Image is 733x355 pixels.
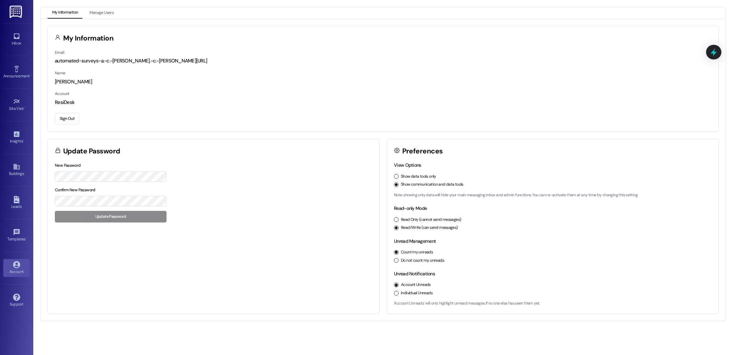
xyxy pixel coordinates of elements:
h3: Update Password [63,148,120,155]
label: Unread Notifications [394,271,435,277]
p: Note: showing only data will hide your main messaging inbox and admin functions. You can re-activ... [394,192,711,198]
div: [PERSON_NAME] [55,78,711,85]
label: Account Unreads [401,282,431,288]
label: Read/Write (can send messages) [401,225,458,231]
a: Templates • [3,226,30,244]
label: Read Only (cannot send messages) [401,217,461,223]
span: • [30,73,31,77]
span: • [26,236,27,240]
a: Site Visit • [3,96,30,114]
label: Show data tools only [401,174,436,180]
h3: My Information [63,35,114,42]
label: Count my unreads [401,249,433,255]
label: Account [55,91,69,96]
label: View Options [394,162,421,168]
label: New Password [55,163,81,168]
a: Leads [3,194,30,212]
label: Confirm New Password [55,187,95,193]
img: ResiDesk Logo [10,6,23,18]
a: Support [3,292,30,310]
div: automated-surveys-a.-c.-[PERSON_NAME].-c.-[PERSON_NAME][URL] [55,57,711,64]
a: Insights • [3,129,30,146]
span: • [23,138,24,142]
label: Show communication and data tools [401,182,463,188]
button: Sign Out [55,113,79,125]
a: Inbox [3,31,30,48]
h3: Preferences [402,148,443,155]
span: • [24,105,25,110]
label: Individual Unreads [401,290,432,296]
div: ResiDesk [55,99,711,106]
p: 'Account Unreads' will only highlight unread messages if no one else has seen them yet. [394,301,711,307]
a: Account [3,259,30,277]
button: My Information [48,7,82,19]
a: Buildings [3,161,30,179]
label: Do not count my unreads [401,258,444,264]
label: Read-only Mode [394,205,427,211]
label: Name [55,70,65,76]
button: Manage Users [85,7,118,19]
label: Unread Management [394,238,436,244]
label: Email [55,50,64,55]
